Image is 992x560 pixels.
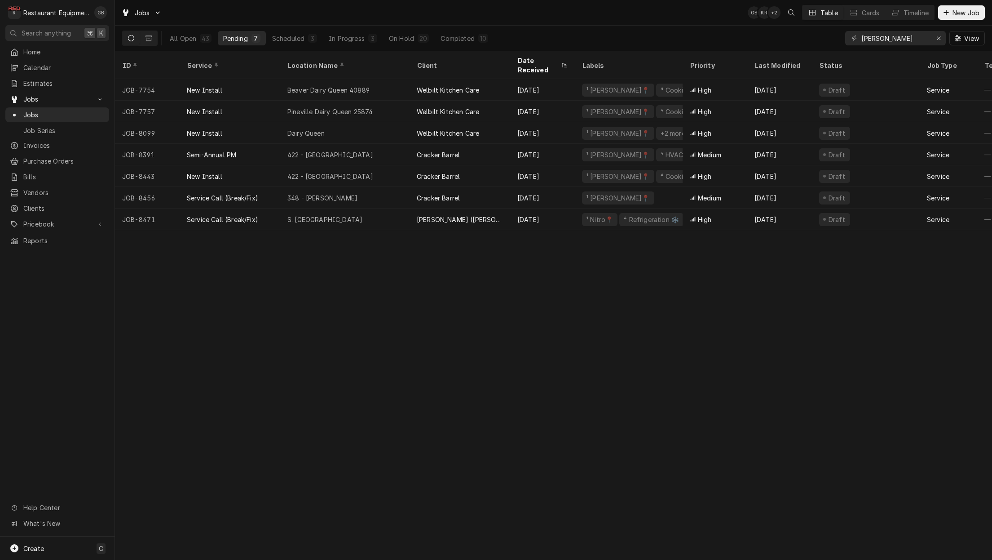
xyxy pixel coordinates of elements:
span: Create [23,545,44,552]
a: Go to Pricebook [5,217,109,231]
button: New Job [938,5,985,20]
div: Timeline [904,8,929,18]
span: Vendors [23,188,105,197]
div: [DATE] [747,79,812,101]
span: Medium [698,193,721,203]
span: Bills [23,172,105,182]
span: High [698,172,712,181]
div: Service [927,193,949,203]
div: GB [748,6,760,19]
div: New Install [187,85,222,95]
div: JOB-8443 [115,165,180,187]
div: JOB-7757 [115,101,180,122]
span: View [962,34,981,43]
div: Draft [827,172,847,181]
div: In Progress [329,34,365,43]
a: Calendar [5,60,109,75]
div: ⁴ Cooking 🔥 [660,107,701,116]
div: New Install [187,172,222,181]
div: Date Received [517,56,559,75]
a: Job Series [5,123,109,138]
div: ⁴ Refrigeration ❄️ [623,215,680,224]
div: Draft [827,193,847,203]
div: [DATE] [747,209,812,230]
div: Service Call (Break/Fix) [187,193,258,203]
div: [DATE] [510,144,575,165]
span: New Job [951,8,981,18]
div: On Hold [389,34,414,43]
div: Dairy Queen [287,129,325,138]
div: 7 [253,34,259,43]
input: Keyword search [861,31,929,45]
div: ID [122,61,171,70]
div: [DATE] [510,79,575,101]
div: 10 [480,34,486,43]
div: +2 more [660,129,686,138]
div: ¹ [PERSON_NAME]📍 [586,150,651,160]
div: Semi-Annual PM [187,150,236,160]
a: Home [5,44,109,59]
a: Reports [5,233,109,248]
div: ¹ [PERSON_NAME]📍 [586,193,651,203]
a: Invoices [5,138,109,153]
div: 's Avatar [768,6,780,19]
div: Service [927,107,949,116]
div: Draft [827,215,847,224]
span: Clients [23,204,105,213]
div: ¹ [PERSON_NAME]📍 [586,107,651,116]
span: Search anything [22,28,71,38]
div: Draft [827,150,847,160]
div: New Install [187,107,222,116]
button: Search anything⌘K [5,25,109,41]
div: Pending [223,34,248,43]
div: 20 [419,34,427,43]
span: High [698,129,712,138]
div: Cracker Barrel [417,172,460,181]
div: Gary Beaver's Avatar [748,6,760,19]
span: Estimates [23,79,105,88]
div: 3 [370,34,375,43]
div: All Open [170,34,196,43]
div: R [8,6,21,19]
a: Vendors [5,185,109,200]
div: [DATE] [747,165,812,187]
span: C [99,544,103,553]
div: Service [187,61,271,70]
span: High [698,215,712,224]
div: ⁴ HVAC 🌡️ [660,150,694,160]
span: Pricebook [23,219,91,229]
div: New Install [187,129,222,138]
span: Help Center [23,503,104,512]
a: Bills [5,169,109,184]
div: Labels [582,61,675,70]
a: Go to Jobs [5,92,109,107]
div: [DATE] [510,101,575,122]
div: Service [927,215,949,224]
div: Location Name [287,61,401,70]
a: Jobs [5,107,109,122]
a: Go to What's New [5,516,109,531]
button: Erase input [931,31,946,45]
div: Service [927,150,949,160]
span: What's New [23,519,104,528]
div: ⁴ Cooking 🔥 [660,85,701,95]
span: Calendar [23,63,105,72]
div: Restaurant Equipment Diagnostics [23,8,89,18]
div: Job Type [927,61,970,70]
div: [DATE] [510,165,575,187]
a: Purchase Orders [5,154,109,169]
div: Draft [827,85,847,95]
span: High [698,85,712,95]
span: Jobs [23,94,91,104]
button: View [949,31,985,45]
div: Status [819,61,911,70]
div: [DATE] [510,187,575,209]
span: ⌘ [87,28,93,38]
div: Welbilt Kitchen Care [417,85,479,95]
div: JOB-8471 [115,209,180,230]
span: Home [23,47,105,57]
div: ⁴ Cooking 🔥 [660,172,701,181]
div: GB [94,6,107,19]
div: Cards [862,8,880,18]
span: Jobs [23,110,105,120]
